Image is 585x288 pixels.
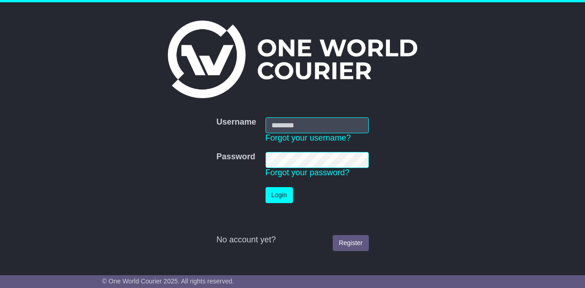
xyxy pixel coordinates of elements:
[266,133,351,142] a: Forgot your username?
[168,21,417,98] img: One World
[266,168,350,177] a: Forgot your password?
[333,235,368,251] a: Register
[216,152,255,162] label: Password
[216,235,368,245] div: No account yet?
[216,117,256,127] label: Username
[102,278,234,285] span: © One World Courier 2025. All rights reserved.
[266,187,293,203] button: Login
